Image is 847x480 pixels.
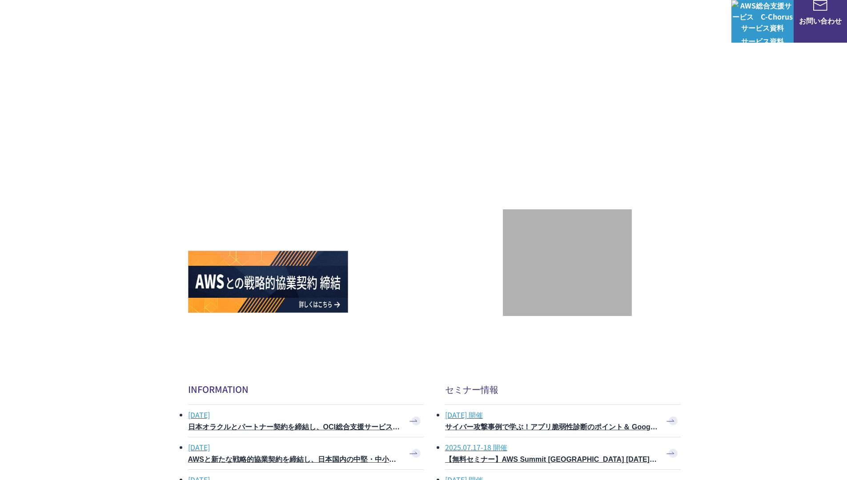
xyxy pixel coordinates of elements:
[188,139,503,224] h1: AWS ジャーニーの 成功を実現
[188,407,401,422] span: [DATE]
[593,12,621,24] a: 導入事例
[188,71,503,130] p: AWSの導入からコスト削減、 構成・運用の最適化からデータ活用まで 規模や業種業態を問わない マネージドサービスで
[188,251,348,313] img: AWSとの戦略的協業契約 締結
[794,15,847,26] span: お問い合わせ
[102,8,167,27] span: NHN テコラス AWS総合支援サービス
[188,437,424,469] a: [DATE] AWSと新たな戦略的協業契約を締結し、日本国内の中堅・中小企業でのAWS活用を加速
[399,12,422,24] p: 強み
[639,12,676,24] p: ナレッジ
[353,251,514,313] img: AWS請求代行サービス 統合管理プラン
[188,251,348,315] a: AWSとの戦略的協業契約 締結
[517,135,646,169] p: 最上位プレミアティア サービスパートナー
[445,383,681,396] h2: セミナー情報
[731,36,794,47] span: サービス資料
[13,7,167,28] a: AWS総合支援サービス C-Chorus NHN テコラスAWS総合支援サービス
[445,407,658,422] span: [DATE] 開催
[440,12,477,24] p: サービス
[188,383,424,396] h2: INFORMATION
[445,405,681,437] a: [DATE] 開催 サイバー攻撃事例で学ぶ！アプリ脆弱性診断のポイント＆ Google Cloud セキュリティ対策
[495,12,575,24] p: 業種別ソリューション
[445,455,658,465] h3: 【無料セミナー】AWS Summit [GEOGRAPHIC_DATA] [DATE] ピックアップセッション
[445,422,658,432] h3: サイバー攻撃事例で学ぶ！アプリ脆弱性診断のポイント＆ Google Cloud セキュリティ対策
[353,251,514,315] a: AWS請求代行サービス 統合管理プラン
[445,437,681,469] a: 2025.07.17-18 開催 【無料セミナー】AWS Summit [GEOGRAPHIC_DATA] [DATE] ピックアップセッション
[571,135,591,148] em: AWS
[541,84,621,124] img: AWSプレミアティアサービスパートナー
[445,440,658,455] span: 2025.07.17-18 開催
[521,223,614,304] img: 契約件数
[188,405,424,437] a: [DATE] 日本オラクルとパートナー契約を締結し、OCI総合支援サービスの提供を開始
[188,455,401,465] h3: AWSと新たな戦略的協業契約を締結し、日本国内の中堅・中小企業でのAWS活用を加速
[188,440,401,455] span: [DATE]
[188,422,401,432] h3: 日本オラクルとパートナー契約を締結し、OCI総合支援サービスの提供を開始
[694,12,723,24] a: ログイン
